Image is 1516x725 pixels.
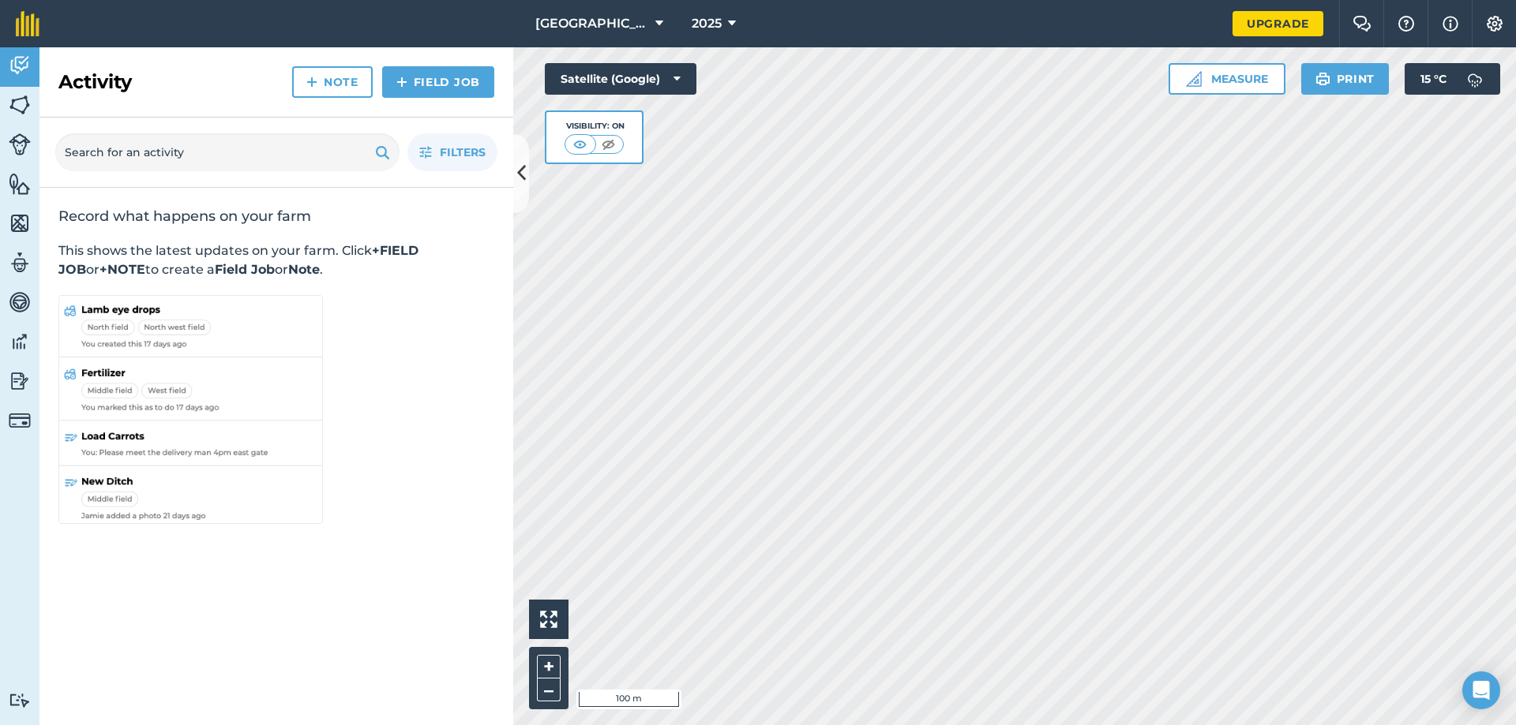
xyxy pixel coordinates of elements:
[1315,69,1330,88] img: svg+xml;base64,PHN2ZyB4bWxucz0iaHR0cDovL3d3dy53My5vcmcvMjAwMC9zdmciIHdpZHRoPSIxOSIgaGVpZ2h0PSIyNC...
[306,73,317,92] img: svg+xml;base64,PHN2ZyB4bWxucz0iaHR0cDovL3d3dy53My5vcmcvMjAwMC9zdmciIHdpZHRoPSIxNCIgaGVpZ2h0PSIyNC...
[1301,63,1390,95] button: Print
[1397,16,1416,32] img: A question mark icon
[9,693,31,708] img: svg+xml;base64,PD94bWwgdmVyc2lvbj0iMS4wIiBlbmNvZGluZz0idXRmLTgiPz4KPCEtLSBHZW5lcmF0b3I6IEFkb2JlIE...
[9,251,31,275] img: svg+xml;base64,PD94bWwgdmVyc2lvbj0iMS4wIiBlbmNvZGluZz0idXRmLTgiPz4KPCEtLSBHZW5lcmF0b3I6IEFkb2JlIE...
[9,54,31,77] img: svg+xml;base64,PD94bWwgdmVyc2lvbj0iMS4wIiBlbmNvZGluZz0idXRmLTgiPz4KPCEtLSBHZW5lcmF0b3I6IEFkb2JlIE...
[375,143,390,162] img: svg+xml;base64,PHN2ZyB4bWxucz0iaHR0cDovL3d3dy53My5vcmcvMjAwMC9zdmciIHdpZHRoPSIxOSIgaGVpZ2h0PSIyNC...
[58,241,494,279] p: This shows the latest updates on your farm. Click or to create a or .
[1420,63,1447,95] span: 15 ° C
[382,66,494,98] a: Field Job
[1186,71,1202,87] img: Ruler icon
[9,211,31,235] img: svg+xml;base64,PHN2ZyB4bWxucz0iaHR0cDovL3d3dy53My5vcmcvMjAwMC9zdmciIHdpZHRoPSI1NiIgaGVpZ2h0PSI2MC...
[99,262,145,277] strong: +NOTE
[540,611,557,628] img: Four arrows, one pointing top left, one top right, one bottom right and the last bottom left
[407,133,497,171] button: Filters
[1169,63,1285,95] button: Measure
[565,120,625,133] div: Visibility: On
[58,69,132,95] h2: Activity
[9,93,31,117] img: svg+xml;base64,PHN2ZyB4bWxucz0iaHR0cDovL3d3dy53My5vcmcvMjAwMC9zdmciIHdpZHRoPSI1NiIgaGVpZ2h0PSI2MC...
[16,11,39,36] img: fieldmargin Logo
[9,172,31,196] img: svg+xml;base64,PHN2ZyB4bWxucz0iaHR0cDovL3d3dy53My5vcmcvMjAwMC9zdmciIHdpZHRoPSI1NiIgaGVpZ2h0PSI2MC...
[545,63,696,95] button: Satellite (Google)
[9,290,31,314] img: svg+xml;base64,PD94bWwgdmVyc2lvbj0iMS4wIiBlbmNvZGluZz0idXRmLTgiPz4KPCEtLSBHZW5lcmF0b3I6IEFkb2JlIE...
[535,14,649,33] span: [GEOGRAPHIC_DATA]
[599,136,618,152] img: svg+xml;base64,PHN2ZyB4bWxucz0iaHR0cDovL3d3dy53My5vcmcvMjAwMC9zdmciIHdpZHRoPSI1MCIgaGVpZ2h0PSI0MC...
[570,136,590,152] img: svg+xml;base64,PHN2ZyB4bWxucz0iaHR0cDovL3d3dy53My5vcmcvMjAwMC9zdmciIHdpZHRoPSI1MCIgaGVpZ2h0PSI0MC...
[9,133,31,155] img: svg+xml;base64,PD94bWwgdmVyc2lvbj0iMS4wIiBlbmNvZGluZz0idXRmLTgiPz4KPCEtLSBHZW5lcmF0b3I6IEFkb2JlIE...
[58,207,494,226] h2: Record what happens on your farm
[1459,63,1491,95] img: svg+xml;base64,PD94bWwgdmVyc2lvbj0iMS4wIiBlbmNvZGluZz0idXRmLTgiPz4KPCEtLSBHZW5lcmF0b3I6IEFkb2JlIE...
[1462,671,1500,709] div: Open Intercom Messenger
[1233,11,1323,36] a: Upgrade
[396,73,407,92] img: svg+xml;base64,PHN2ZyB4bWxucz0iaHR0cDovL3d3dy53My5vcmcvMjAwMC9zdmciIHdpZHRoPSIxNCIgaGVpZ2h0PSIyNC...
[292,66,373,98] a: Note
[440,144,486,161] span: Filters
[537,655,561,678] button: +
[9,330,31,353] img: svg+xml;base64,PD94bWwgdmVyc2lvbj0iMS4wIiBlbmNvZGluZz0idXRmLTgiPz4KPCEtLSBHZW5lcmF0b3I6IEFkb2JlIE...
[537,678,561,701] button: –
[1353,16,1372,32] img: Two speech bubbles overlapping with the left bubble in the forefront
[9,409,31,432] img: svg+xml;base64,PD94bWwgdmVyc2lvbj0iMS4wIiBlbmNvZGluZz0idXRmLTgiPz4KPCEtLSBHZW5lcmF0b3I6IEFkb2JlIE...
[1485,16,1504,32] img: A cog icon
[1443,14,1458,33] img: svg+xml;base64,PHN2ZyB4bWxucz0iaHR0cDovL3d3dy53My5vcmcvMjAwMC9zdmciIHdpZHRoPSIxNyIgaGVpZ2h0PSIxNy...
[55,133,400,171] input: Search for an activity
[9,369,31,393] img: svg+xml;base64,PD94bWwgdmVyc2lvbj0iMS4wIiBlbmNvZGluZz0idXRmLTgiPz4KPCEtLSBHZW5lcmF0b3I6IEFkb2JlIE...
[215,262,275,277] strong: Field Job
[692,14,722,33] span: 2025
[288,262,320,277] strong: Note
[1405,63,1500,95] button: 15 °C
